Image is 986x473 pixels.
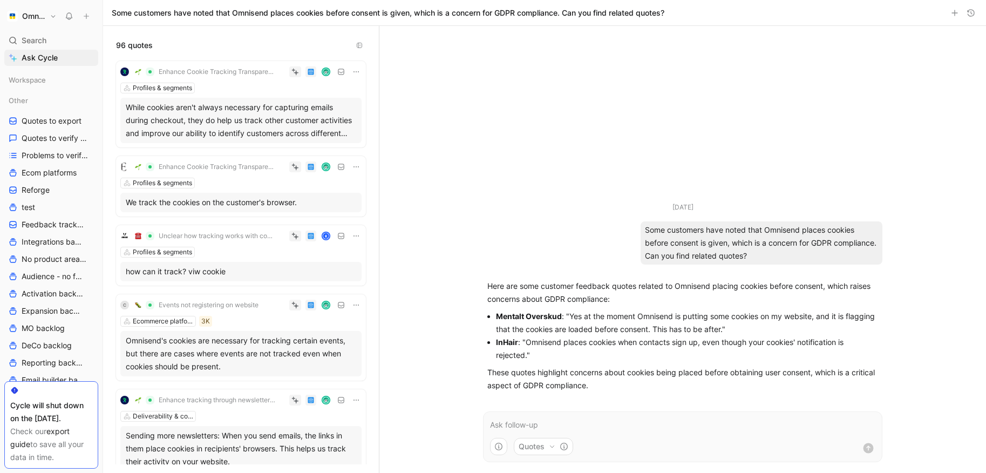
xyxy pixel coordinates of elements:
strong: InHair [496,337,518,347]
img: Omnisend [7,11,18,22]
span: Enhance tracking through newsletter links [159,396,276,404]
span: Reporting backlog [22,357,84,368]
img: logo [120,396,129,404]
a: Reforge [4,182,98,198]
img: logo [120,232,129,240]
div: Other [4,92,98,109]
a: Audience - no feature tag [4,268,98,285]
div: Profiles & segments [133,247,192,258]
span: MO backlog [22,323,65,334]
span: Enhance Cookie Tracking Transparency [159,163,276,171]
li: : "Omnisend places cookies when contacts sign up, even though your cookies' notification is rejec... [496,336,878,362]
a: Quotes to verify Ecom platforms [4,130,98,146]
div: K [323,233,330,240]
img: avatar [323,69,330,76]
span: 96 quotes [116,39,153,52]
div: Ecommerce platforms [133,316,193,327]
a: Ecom platforms [4,165,98,181]
div: While cookies aren't always necessary for capturing emails during checkout, they do help us track... [126,101,356,140]
span: Other [9,95,28,106]
div: Cycle will shut down on the [DATE]. [10,399,92,425]
span: Email builder backlog [22,375,85,386]
div: OtherQuotes to exportQuotes to verify Ecom platformsProblems to verify ecom platformsEcom platfor... [4,92,98,423]
a: DeCo backlog [4,337,98,354]
img: avatar [323,302,330,309]
a: test [4,199,98,215]
span: Expansion backlog [22,306,84,316]
img: avatar [323,164,330,171]
img: 🐛 [135,302,141,308]
span: Quotes to verify Ecom platforms [22,133,87,144]
div: Check our to save all your data in time. [10,425,92,464]
span: Unclear how tracking works with cookies [159,232,276,240]
div: how can it track? viw cookie [126,265,356,278]
span: Feedback tracking [22,219,84,230]
div: Profiles & segments [133,178,192,188]
span: Activation backlog [22,288,84,299]
a: No product area (Unknowns) [4,251,98,267]
span: Ecom platforms [22,167,77,178]
a: Activation backlog [4,286,98,302]
button: Quotes [514,438,573,455]
span: Enhance Cookie Tracking Transparency [159,67,276,76]
img: avatar [323,397,330,404]
h1: Omnisend [22,11,45,21]
span: No product area (Unknowns) [22,254,87,265]
span: test [22,202,35,213]
div: [DATE] [672,202,693,213]
span: Workspace [9,75,46,85]
img: logo [120,67,129,76]
span: Ask Cycle [22,51,58,64]
span: Problems to verify ecom platforms [22,150,88,161]
div: Deliverability & compliance [133,411,193,422]
span: Reforge [22,185,50,195]
div: Profiles & segments [133,83,192,93]
button: OmnisendOmnisend [4,9,59,24]
div: 3K [201,316,210,327]
img: logo [120,163,129,171]
span: Audience - no feature tag [22,271,86,282]
img: 🌱 [135,69,141,75]
li: : "Yes at the moment Omnisend is putting some cookies on my website, and it is flagging that the ... [496,310,878,336]
span: Search [22,34,46,47]
a: Expansion backlog [4,303,98,319]
strong: Mentalt Overskud [496,312,562,321]
img: 🌱 [135,397,141,403]
a: Email builder backlog [4,372,98,388]
div: Search [4,32,98,49]
button: 🐛Events not registering on website [131,299,262,312]
span: Quotes to export [22,116,81,126]
a: Integrations backlog [4,234,98,250]
a: Problems to verify ecom platforms [4,147,98,164]
img: ☎️ [135,233,141,239]
p: These quotes highlight concerns about cookies being placed before obtaining user consent, which i... [487,366,878,392]
a: MO backlog [4,320,98,336]
div: Omnisend's cookies are necessary for tracking certain events, but there are cases where events ar... [126,334,356,373]
div: We track the cookies on the customer's browser. [126,196,356,209]
div: Sending more newsletters: When you send emails, the links in them place cookies in recipients' br... [126,429,356,468]
span: Events not registering on website [159,301,259,309]
h1: Some customers have noted that Omnisend places cookies before consent is given, which is a concer... [112,8,664,18]
a: Reporting backlog [4,355,98,371]
a: Ask Cycle [4,50,98,66]
span: DeCo backlog [22,340,72,351]
span: Integrations backlog [22,236,85,247]
div: C [120,301,129,309]
img: 🌱 [135,164,141,170]
button: 🌱Enhance Cookie Tracking Transparency [131,65,280,78]
div: Some customers have noted that Omnisend places cookies before consent is given, which is a concer... [641,221,882,265]
p: Here are some customer feedback quotes related to Omnisend placing cookies before consent, which ... [487,280,878,306]
button: 🌱Enhance tracking through newsletter links [131,394,280,407]
a: Feedback tracking [4,217,98,233]
button: 🌱Enhance Cookie Tracking Transparency [131,160,280,173]
button: ☎️Unclear how tracking works with cookies [131,229,280,242]
a: Quotes to export [4,113,98,129]
div: Workspace [4,72,98,88]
